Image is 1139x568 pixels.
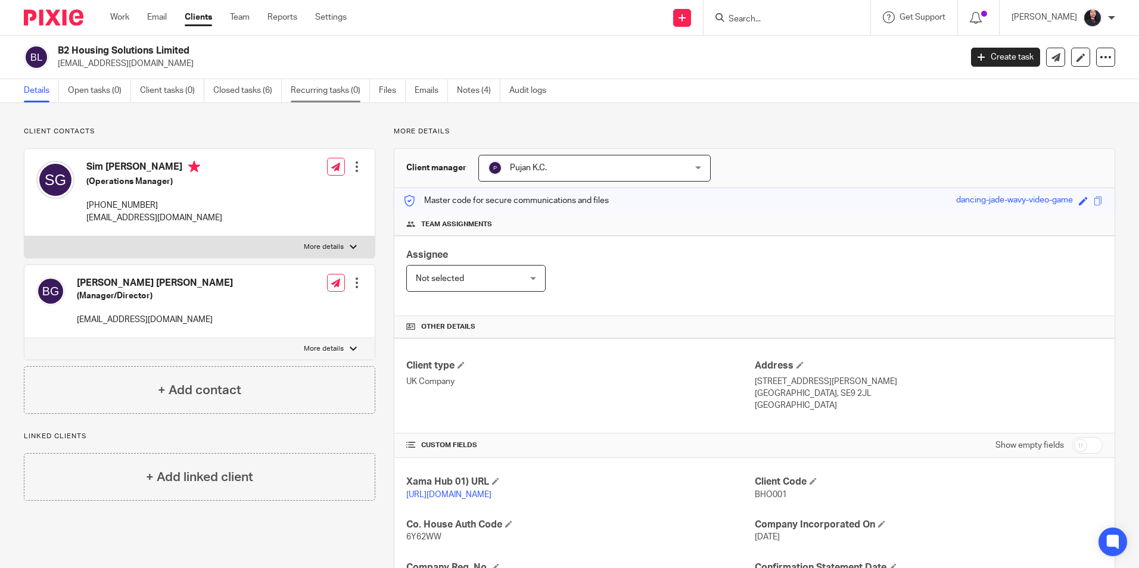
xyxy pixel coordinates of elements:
img: Pixie [24,10,83,26]
h4: [PERSON_NAME] [PERSON_NAME] [77,277,233,289]
a: Emails [415,79,448,102]
p: [GEOGRAPHIC_DATA] [755,400,1103,411]
a: Client tasks (0) [140,79,204,102]
a: [URL][DOMAIN_NAME] [406,491,491,499]
h3: Client manager [406,162,466,174]
span: Assignee [406,250,448,260]
h4: Company Incorporated On [755,519,1103,531]
a: Closed tasks (6) [213,79,282,102]
a: Recurring tasks (0) [291,79,370,102]
img: svg%3E [36,161,74,199]
img: svg%3E [488,161,502,175]
span: Pujan K.C. [510,164,547,172]
a: Reports [267,11,297,23]
a: Settings [315,11,347,23]
p: Linked clients [24,432,375,441]
p: UK Company [406,376,754,388]
h4: Xama Hub 01) URL [406,476,754,488]
h4: + Add linked client [146,468,253,486]
p: More details [304,242,344,252]
p: [STREET_ADDRESS][PERSON_NAME] [755,376,1103,388]
span: [DATE] [755,533,780,541]
a: Notes (4) [457,79,500,102]
p: [EMAIL_ADDRESS][DOMAIN_NAME] [86,212,222,224]
label: Show empty fields [995,439,1064,451]
p: [EMAIL_ADDRESS][DOMAIN_NAME] [58,58,953,70]
p: Master code for secure communications and files [403,195,609,207]
h4: Address [755,360,1103,372]
div: dancing-jade-wavy-video-game [956,194,1073,208]
i: Primary [188,161,200,173]
h4: Client Code [755,476,1103,488]
img: svg%3E [36,277,65,305]
input: Search [727,14,835,25]
a: Details [24,79,59,102]
h4: + Add contact [158,381,241,400]
h5: (Manager/Director) [77,290,233,302]
a: Open tasks (0) [68,79,131,102]
p: [GEOGRAPHIC_DATA], SE9 2JL [755,388,1103,400]
a: Audit logs [509,79,555,102]
a: Email [147,11,167,23]
a: Team [230,11,250,23]
p: Client contacts [24,127,375,136]
p: [PHONE_NUMBER] [86,199,222,211]
span: BHO001 [755,491,787,499]
h5: (Operations Manager) [86,176,222,188]
span: Not selected [416,274,464,283]
span: Other details [421,322,475,332]
p: More details [394,127,1115,136]
img: MicrosoftTeams-image.jfif [1083,8,1102,27]
a: Create task [971,48,1040,67]
a: Clients [185,11,212,23]
span: Get Support [900,13,945,21]
a: Files [379,79,406,102]
img: svg%3E [24,45,49,70]
h4: Sim [PERSON_NAME] [86,161,222,176]
span: Team assignments [421,220,492,229]
h2: B2 Housing Solutions Limited [58,45,774,57]
h4: Client type [406,360,754,372]
p: More details [304,344,344,354]
h4: CUSTOM FIELDS [406,441,754,450]
p: [EMAIL_ADDRESS][DOMAIN_NAME] [77,314,233,326]
span: 6Y62WW [406,533,441,541]
p: [PERSON_NAME] [1012,11,1077,23]
a: Work [110,11,129,23]
h4: Co. House Auth Code [406,519,754,531]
